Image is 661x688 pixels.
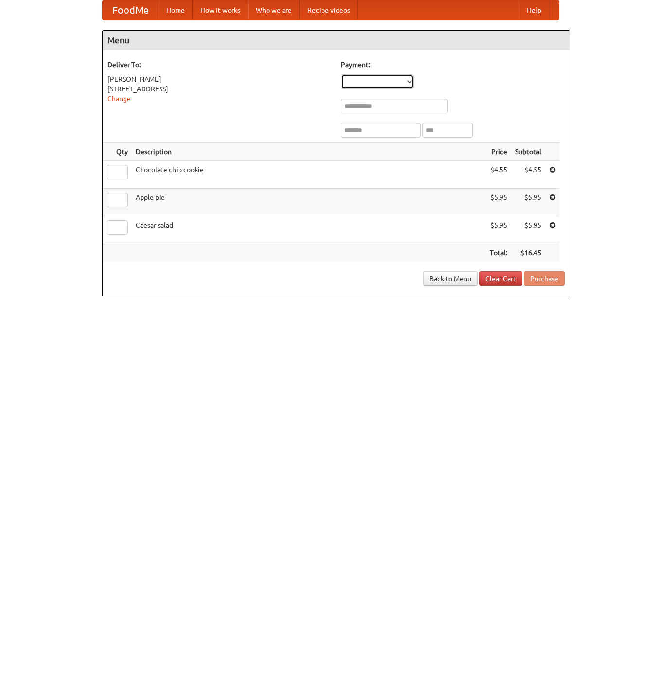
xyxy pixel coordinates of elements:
a: Recipe videos [300,0,358,20]
th: Subtotal [511,143,545,161]
a: Clear Cart [479,271,522,286]
div: [STREET_ADDRESS] [107,84,331,94]
td: $4.55 [486,161,511,189]
th: Price [486,143,511,161]
td: $5.95 [511,216,545,244]
a: FoodMe [103,0,159,20]
td: Caesar salad [132,216,486,244]
td: $5.95 [511,189,545,216]
th: $16.45 [511,244,545,262]
a: Help [519,0,549,20]
h4: Menu [103,31,570,50]
th: Description [132,143,486,161]
td: Apple pie [132,189,486,216]
a: Home [159,0,193,20]
th: Total: [486,244,511,262]
td: Chocolate chip cookie [132,161,486,189]
a: Back to Menu [423,271,478,286]
h5: Deliver To: [107,60,331,70]
td: $4.55 [511,161,545,189]
h5: Payment: [341,60,565,70]
button: Purchase [524,271,565,286]
a: How it works [193,0,248,20]
th: Qty [103,143,132,161]
a: Who we are [248,0,300,20]
div: [PERSON_NAME] [107,74,331,84]
a: Change [107,95,131,103]
td: $5.95 [486,216,511,244]
td: $5.95 [486,189,511,216]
